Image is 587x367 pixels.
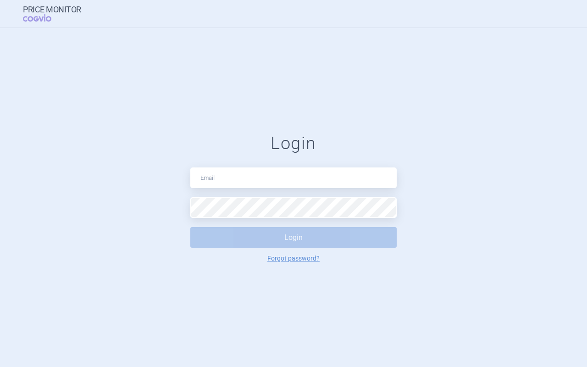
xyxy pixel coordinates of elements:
h1: Login [190,133,397,154]
button: Login [190,227,397,248]
a: Price MonitorCOGVIO [23,5,81,22]
span: COGVIO [23,14,64,22]
strong: Price Monitor [23,5,81,14]
a: Forgot password? [267,255,320,261]
input: Email [190,167,397,188]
